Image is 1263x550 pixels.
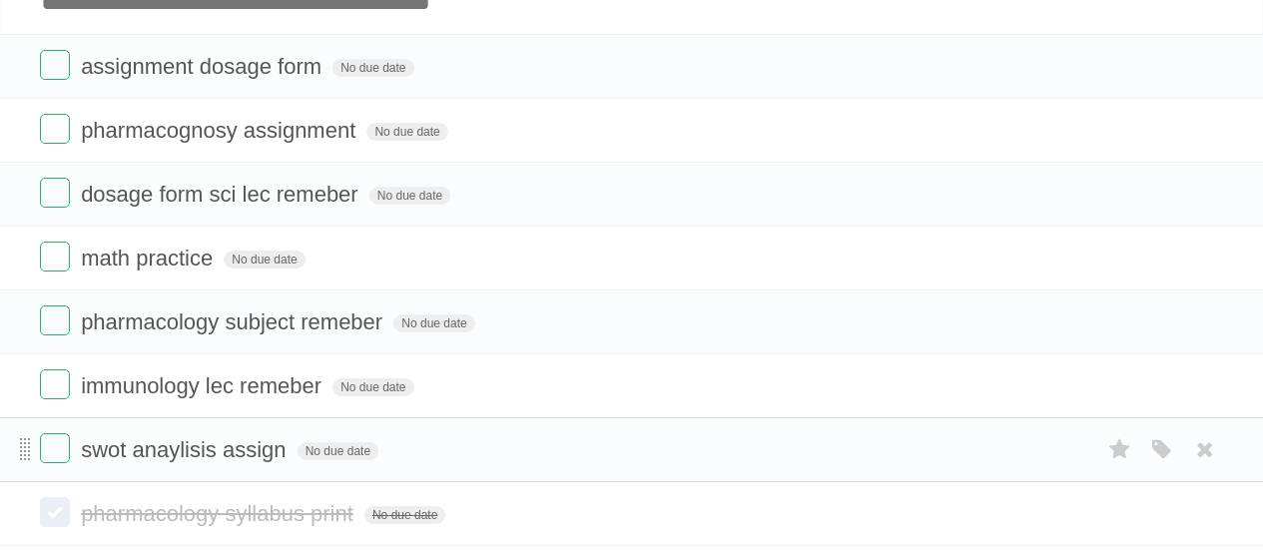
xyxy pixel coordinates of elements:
span: No due date [366,123,447,141]
span: assignment dosage form [81,54,326,79]
label: Done [40,242,70,272]
span: No due date [224,251,305,269]
span: No due date [393,314,474,332]
span: No due date [332,378,413,396]
label: Star task [1101,433,1139,466]
label: Done [40,497,70,527]
span: pharmacognosy assignment [81,118,360,143]
span: math practice [81,246,218,271]
span: pharmacology subject remeber [81,309,387,334]
span: No due date [364,506,445,524]
label: Done [40,114,70,144]
label: Done [40,50,70,80]
span: swot anaylisis assign [81,437,291,462]
span: immunology lec remeber [81,373,326,398]
span: pharmacology syllabus print [81,501,358,526]
span: No due date [298,442,378,460]
span: No due date [369,187,450,205]
label: Done [40,369,70,399]
label: Done [40,433,70,463]
span: No due date [332,59,413,77]
label: Done [40,305,70,335]
label: Done [40,178,70,208]
span: dosage form sci lec remeber [81,182,363,207]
